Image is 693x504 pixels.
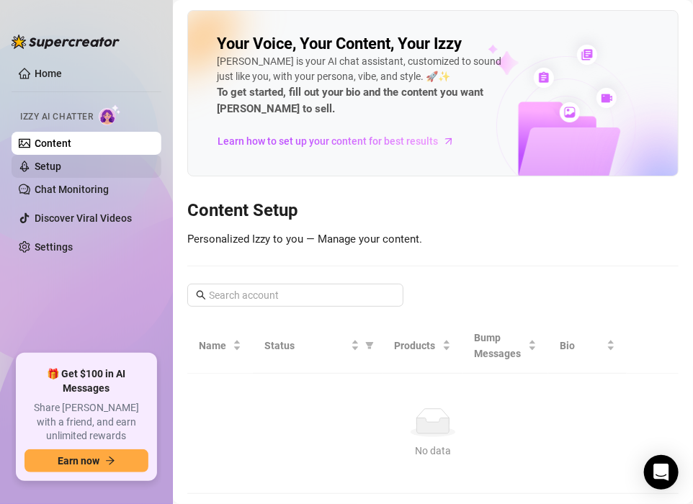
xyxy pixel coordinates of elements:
[58,455,99,467] span: Earn now
[35,161,61,172] a: Setup
[196,290,206,300] span: search
[12,35,120,49] img: logo-BBDzfeDw.svg
[35,212,132,224] a: Discover Viral Videos
[209,287,383,303] input: Search account
[455,29,678,176] img: ai-chatter-content-library-cLFOSyPT.png
[187,233,422,246] span: Personalized Izzy to you — Manage your content.
[644,455,679,490] div: Open Intercom Messenger
[253,318,383,374] th: Status
[442,134,456,148] span: arrow-right
[35,68,62,79] a: Home
[548,318,626,374] th: Bio
[205,443,661,459] div: No data
[105,456,115,466] span: arrow-right
[362,335,377,356] span: filter
[187,318,253,374] th: Name
[35,241,73,253] a: Settings
[217,54,519,118] div: [PERSON_NAME] is your AI chat assistant, customized to sound just like you, with your persona, vi...
[217,86,483,116] strong: To get started, fill out your bio and the content you want [PERSON_NAME] to sell.
[474,330,525,361] span: Bump Messages
[99,104,121,125] img: AI Chatter
[217,130,465,153] a: Learn how to set up your content for best results
[462,318,548,374] th: Bump Messages
[35,184,109,195] a: Chat Monitoring
[24,449,148,472] button: Earn nowarrow-right
[35,138,71,149] a: Content
[365,341,374,350] span: filter
[217,34,462,54] h2: Your Voice, Your Content, Your Izzy
[218,133,438,149] span: Learn how to set up your content for best results
[199,338,230,354] span: Name
[394,338,439,354] span: Products
[20,110,93,124] span: Izzy AI Chatter
[560,338,603,354] span: Bio
[187,199,679,222] h3: Content Setup
[24,367,148,395] span: 🎁 Get $100 in AI Messages
[24,401,148,444] span: Share [PERSON_NAME] with a friend, and earn unlimited rewards
[264,338,349,354] span: Status
[383,318,462,374] th: Products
